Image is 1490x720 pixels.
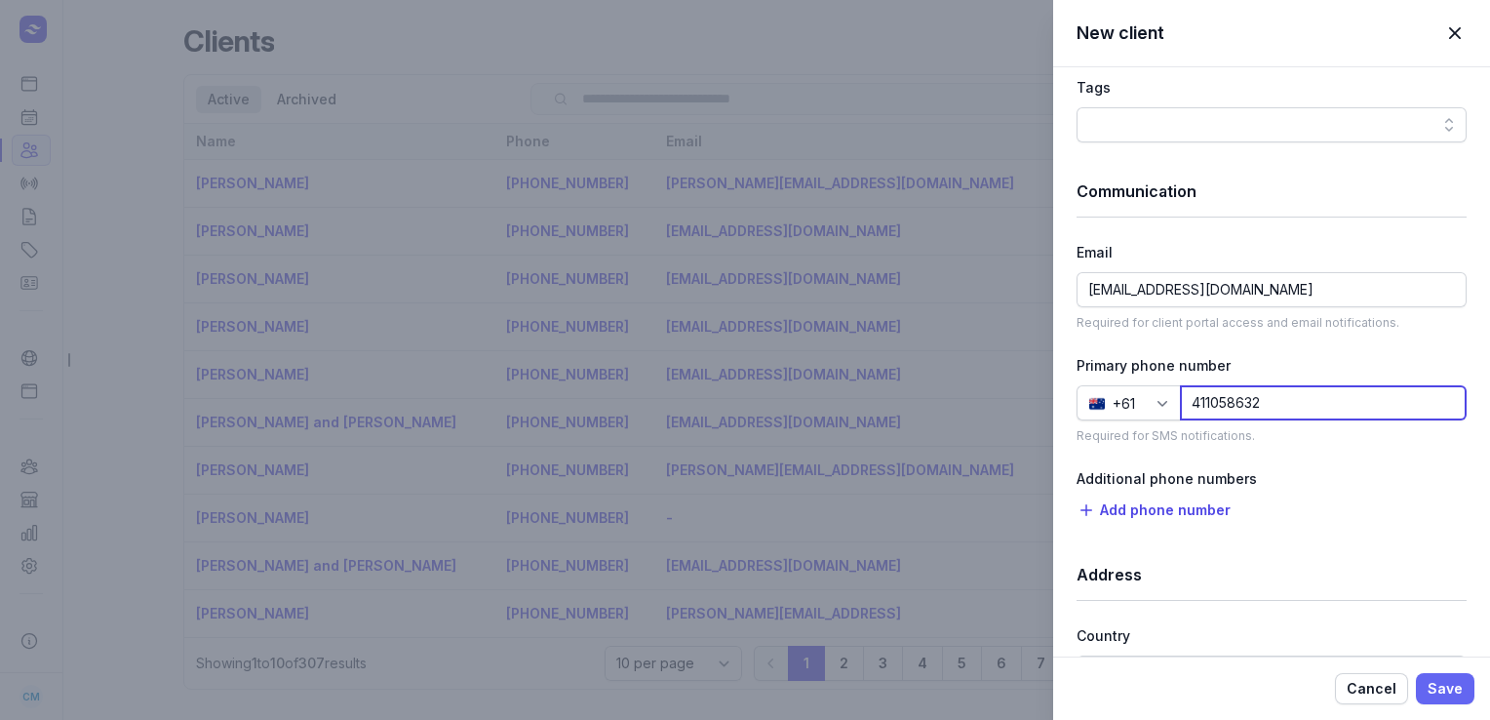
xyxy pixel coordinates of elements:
div: Email [1077,241,1467,264]
div: +61 [1113,392,1135,416]
button: Cancel [1335,673,1408,704]
p: Required for SMS notifications. [1077,428,1467,444]
div: Additional phone numbers [1077,467,1467,491]
h1: Address [1077,561,1467,588]
p: Required for client portal access and email notifications. [1077,315,1467,331]
button: Add phone number [1077,499,1231,522]
div: Primary phone number [1077,354,1467,378]
div: Tags [1077,76,1467,100]
h1: Communication [1077,178,1467,205]
span: Add phone number [1100,499,1231,522]
h2: New client [1077,21,1164,45]
span: Save [1428,677,1463,700]
button: Save [1416,673,1474,704]
div: Country [1077,624,1130,648]
span: Cancel [1347,677,1396,700]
